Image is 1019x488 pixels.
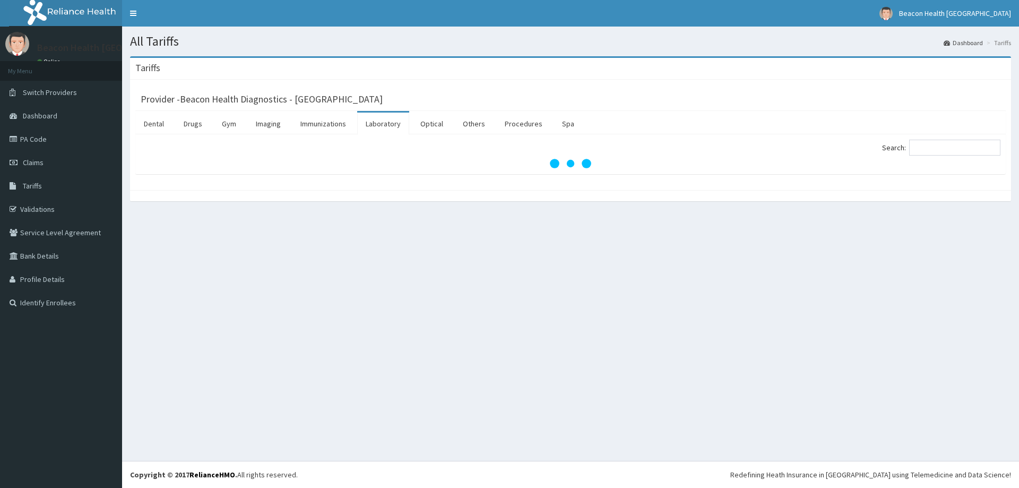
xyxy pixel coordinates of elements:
img: User Image [879,7,893,20]
li: Tariffs [984,38,1011,47]
a: Dental [135,113,172,135]
a: Laboratory [357,113,409,135]
a: Immunizations [292,113,355,135]
a: Spa [554,113,583,135]
span: Beacon Health [GEOGRAPHIC_DATA] [899,8,1011,18]
a: Imaging [247,113,289,135]
h3: Tariffs [135,63,160,73]
a: Optical [412,113,452,135]
input: Search: [909,140,1000,156]
a: Procedures [496,113,551,135]
span: Switch Providers [23,88,77,97]
svg: audio-loading [549,142,592,185]
span: Claims [23,158,44,167]
a: Gym [213,113,245,135]
a: Online [37,58,63,65]
span: Tariffs [23,181,42,191]
strong: Copyright © 2017 . [130,470,237,480]
h1: All Tariffs [130,35,1011,48]
h3: Provider - Beacon Health Diagnostics - [GEOGRAPHIC_DATA] [141,95,383,104]
a: Dashboard [944,38,983,47]
label: Search: [882,140,1000,156]
img: User Image [5,32,29,56]
span: Dashboard [23,111,57,121]
a: Others [454,113,494,135]
footer: All rights reserved. [122,461,1019,488]
div: Redefining Heath Insurance in [GEOGRAPHIC_DATA] using Telemedicine and Data Science! [730,469,1011,480]
a: RelianceHMO [189,470,235,480]
a: Drugs [175,113,211,135]
p: Beacon Health [GEOGRAPHIC_DATA] [37,43,189,53]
